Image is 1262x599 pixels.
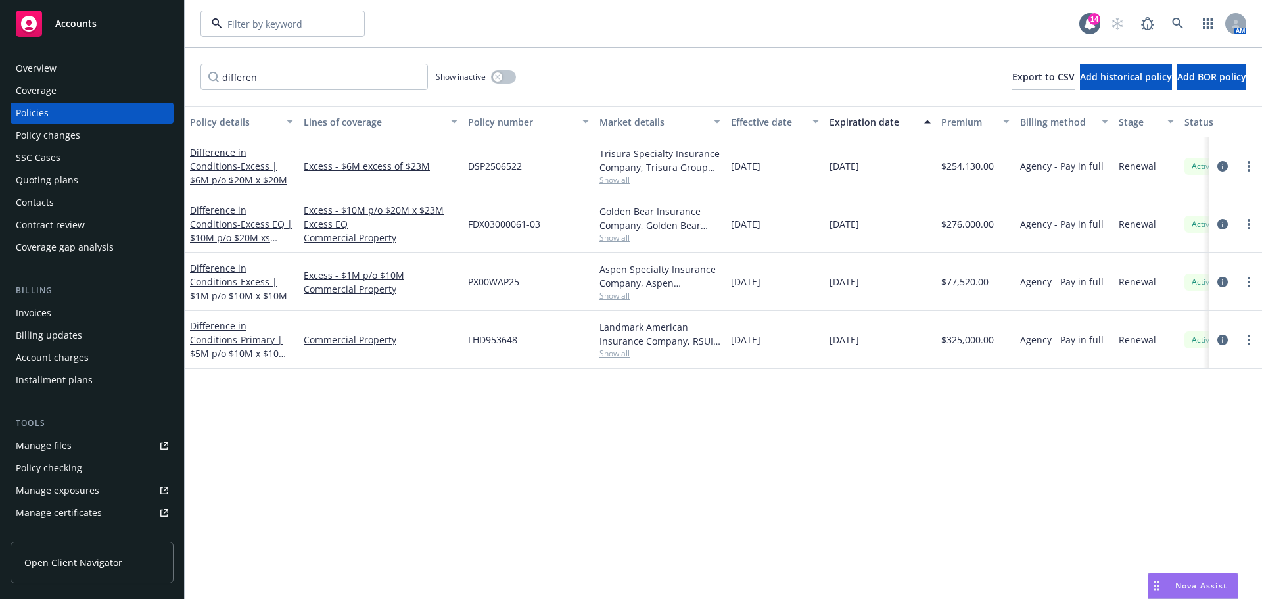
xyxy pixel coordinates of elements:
div: Tools [11,417,174,430]
span: FDX03000061-03 [468,217,540,231]
a: Coverage gap analysis [11,237,174,258]
div: Lines of coverage [304,115,443,129]
div: Landmark American Insurance Company, RSUI Group, Amwins [599,320,720,348]
div: Stage [1119,115,1159,129]
button: Add BOR policy [1177,64,1246,90]
div: Manage claims [16,525,82,546]
a: Commercial Property [304,282,457,296]
span: Renewal [1119,217,1156,231]
a: Excess - $10M p/o $20M x $23M Excess EQ [304,203,457,231]
div: Account charges [16,347,89,368]
button: Policy details [185,106,298,137]
div: Billing updates [16,325,82,346]
button: Effective date [726,106,824,137]
a: Policy changes [11,125,174,146]
span: - Excess | $1M p/o $10M x $10M [190,276,287,302]
span: Show all [599,348,720,359]
span: PX00WAP25 [468,275,519,289]
a: Commercial Property [304,231,457,245]
a: Policy checking [11,458,174,479]
div: Trisura Specialty Insurance Company, Trisura Group Ltd., Amwins [599,147,720,174]
a: Quoting plans [11,170,174,191]
a: circleInformation [1215,216,1230,232]
span: [DATE] [830,333,859,347]
a: more [1241,158,1257,174]
span: [DATE] [731,333,760,347]
span: Show all [599,232,720,243]
span: Add historical policy [1080,70,1172,83]
div: Coverage gap analysis [16,237,114,258]
a: circleInformation [1215,332,1230,348]
a: Start snowing [1104,11,1131,37]
span: Accounts [55,18,97,29]
input: Filter by keyword [222,17,338,31]
div: Expiration date [830,115,916,129]
div: Manage files [16,435,72,456]
a: more [1241,274,1257,290]
button: Lines of coverage [298,106,463,137]
span: Renewal [1119,275,1156,289]
span: Active [1190,218,1216,230]
a: Difference in Conditions [190,204,292,258]
a: Difference in Conditions [190,262,287,302]
div: Effective date [731,115,805,129]
a: Account charges [11,347,174,368]
span: Nova Assist [1175,580,1227,591]
a: more [1241,332,1257,348]
button: Export to CSV [1012,64,1075,90]
div: 14 [1088,13,1100,25]
span: [DATE] [830,159,859,173]
div: Billing method [1020,115,1094,129]
a: Excess - $1M p/o $10M [304,268,457,282]
button: Nova Assist [1148,573,1238,599]
span: Renewal [1119,333,1156,347]
div: Policy details [190,115,279,129]
div: Market details [599,115,706,129]
a: Installment plans [11,370,174,391]
button: Add historical policy [1080,64,1172,90]
a: Excess - $6M excess of $23M [304,159,457,173]
span: Export to CSV [1012,70,1075,83]
a: Difference in Conditions [190,146,287,186]
span: Show all [599,290,720,301]
div: Billing [11,284,174,297]
a: Report a Bug [1134,11,1161,37]
div: Contacts [16,192,54,213]
span: $77,520.00 [941,275,989,289]
span: Agency - Pay in full [1020,275,1104,289]
span: $325,000.00 [941,333,994,347]
a: Manage files [11,435,174,456]
span: DSP2506522 [468,159,522,173]
button: Premium [936,106,1015,137]
span: [DATE] [731,217,760,231]
a: Manage claims [11,525,174,546]
span: Agency - Pay in full [1020,159,1104,173]
button: Market details [594,106,726,137]
button: Billing method [1015,106,1113,137]
span: - Excess | $6M p/o $20M x $20M [190,160,287,186]
span: $254,130.00 [941,159,994,173]
a: more [1241,216,1257,232]
a: Manage certificates [11,502,174,523]
span: - Excess EQ | $10M p/o $20M xs $20M [190,218,292,258]
span: $276,000.00 [941,217,994,231]
div: Invoices [16,302,51,323]
span: Renewal [1119,159,1156,173]
span: [DATE] [731,275,760,289]
div: Aspen Specialty Insurance Company, Aspen Insurance, Amwins [599,262,720,290]
a: Billing updates [11,325,174,346]
a: SSC Cases [11,147,174,168]
div: Policies [16,103,49,124]
a: Invoices [11,302,174,323]
span: Add BOR policy [1177,70,1246,83]
div: Premium [941,115,995,129]
span: Show inactive [436,71,486,82]
span: [DATE] [830,275,859,289]
a: Switch app [1195,11,1221,37]
a: Search [1165,11,1191,37]
a: circleInformation [1215,274,1230,290]
span: [DATE] [830,217,859,231]
span: LHD953648 [468,333,517,347]
a: Manage exposures [11,480,174,501]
